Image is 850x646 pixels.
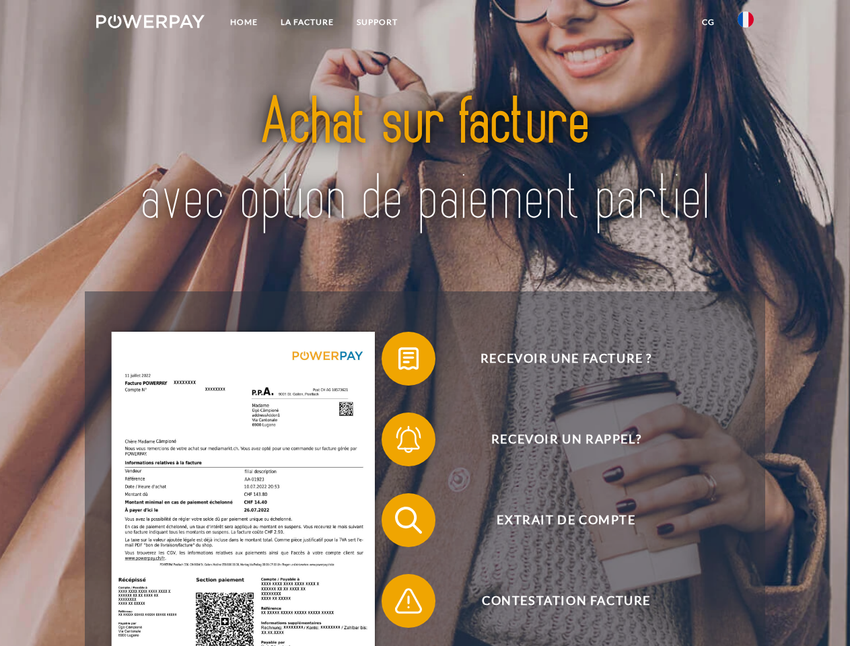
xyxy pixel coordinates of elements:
[392,584,425,618] img: qb_warning.svg
[382,574,732,628] button: Contestation Facture
[738,11,754,28] img: fr
[690,10,726,34] a: CG
[401,412,731,466] span: Recevoir un rappel?
[401,493,731,547] span: Extrait de compte
[129,65,721,258] img: title-powerpay_fr.svg
[269,10,345,34] a: LA FACTURE
[219,10,269,34] a: Home
[382,332,732,386] button: Recevoir une facture ?
[382,493,732,547] button: Extrait de compte
[392,503,425,537] img: qb_search.svg
[392,342,425,375] img: qb_bill.svg
[401,574,731,628] span: Contestation Facture
[401,332,731,386] span: Recevoir une facture ?
[96,15,205,28] img: logo-powerpay-white.svg
[392,423,425,456] img: qb_bell.svg
[382,412,732,466] button: Recevoir un rappel?
[345,10,409,34] a: Support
